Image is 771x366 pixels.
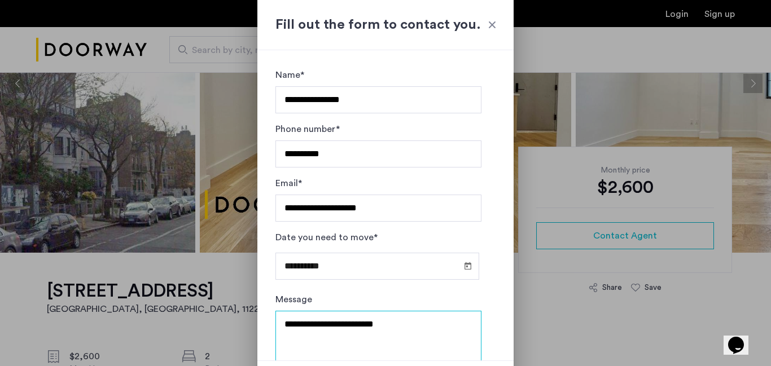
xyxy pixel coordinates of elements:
iframe: chat widget [724,321,760,355]
label: Email* [275,177,302,190]
label: Name* [275,68,304,82]
label: Date you need to move* [275,231,378,244]
h2: Fill out the form to contact you. [275,15,496,35]
label: Message [275,293,312,306]
label: Phone number* [275,122,340,136]
button: Open calendar [461,259,475,272]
